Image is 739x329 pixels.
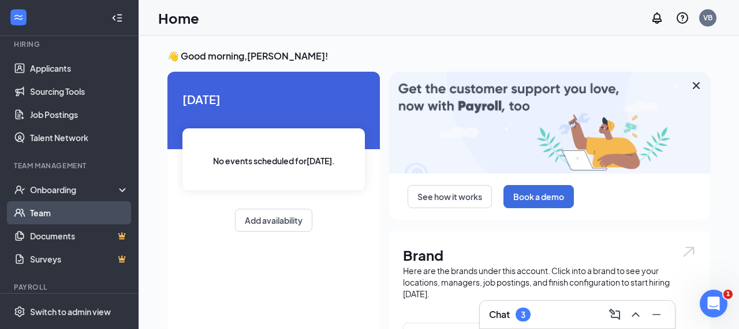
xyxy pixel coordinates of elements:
[30,224,129,247] a: DocumentsCrown
[30,57,129,80] a: Applicants
[30,184,119,195] div: Onboarding
[14,39,126,49] div: Hiring
[700,290,727,317] iframe: Intercom live chat
[723,290,733,299] span: 1
[13,12,24,23] svg: WorkstreamLogo
[629,308,643,321] svg: ChevronUp
[403,245,696,265] h1: Brand
[30,103,129,126] a: Job Postings
[213,154,335,167] span: No events scheduled for [DATE] .
[626,305,645,324] button: ChevronUp
[647,305,666,324] button: Minimize
[14,282,126,292] div: Payroll
[182,90,365,108] span: [DATE]
[14,161,126,171] div: Team Management
[111,12,123,24] svg: Collapse
[14,184,25,195] svg: UserCheck
[703,13,712,23] div: VB
[14,306,25,317] svg: Settings
[689,79,703,93] svg: Cross
[30,247,129,271] a: SurveysCrown
[235,209,312,232] button: Add availability
[30,201,129,224] a: Team
[403,265,696,300] div: Here are the brands under this account. Click into a brand to see your locations, managers, job p...
[408,185,492,208] button: See how it works
[489,308,510,321] h3: Chat
[521,310,525,320] div: 3
[30,80,129,103] a: Sourcing Tools
[158,8,199,28] h1: Home
[681,245,696,258] img: open.6027fd2a22e1237b5b06.svg
[30,306,111,317] div: Switch to admin view
[606,305,624,324] button: ComposeMessage
[650,11,664,25] svg: Notifications
[389,72,710,173] img: payroll-large.gif
[650,308,663,321] svg: Minimize
[675,11,689,25] svg: QuestionInfo
[167,50,710,62] h3: 👋 Good morning, [PERSON_NAME] !
[503,185,574,208] button: Book a demo
[608,308,622,321] svg: ComposeMessage
[30,126,129,149] a: Talent Network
